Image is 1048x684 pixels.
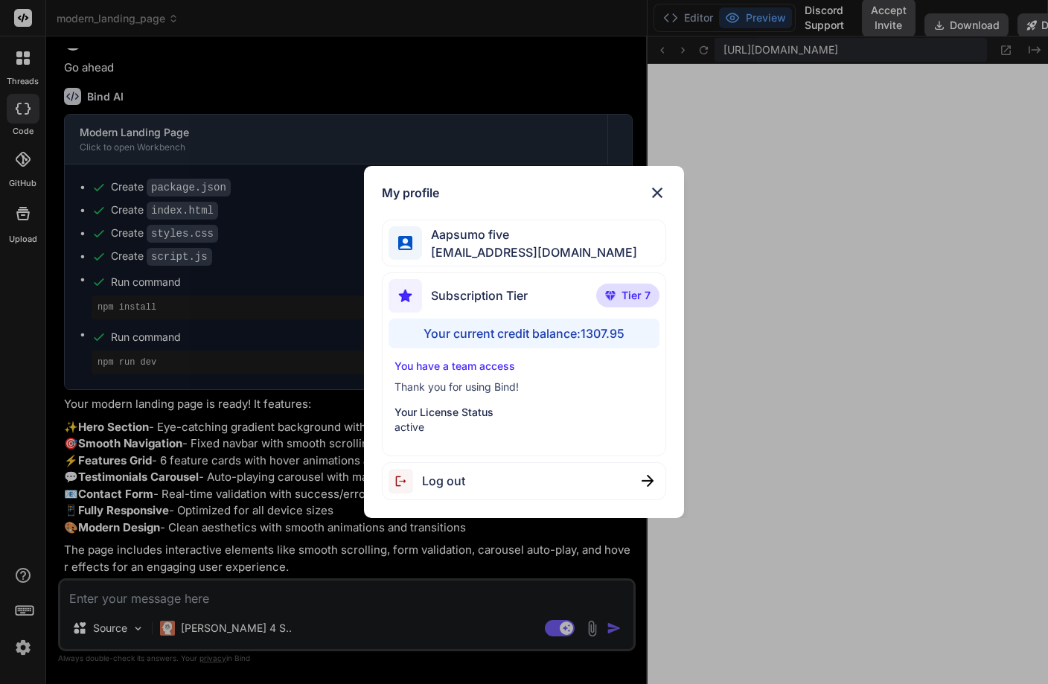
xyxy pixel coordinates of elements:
img: close [642,475,654,487]
span: Subscription Tier [431,287,528,304]
p: You have a team access [394,359,654,374]
span: Aapsumo five [422,226,637,243]
h1: My profile [382,184,439,202]
img: subscription [389,279,422,313]
img: premium [605,291,616,300]
span: Log out [422,472,465,490]
p: Your License Status [394,405,654,420]
img: profile [398,236,412,250]
span: Tier 7 [622,288,651,303]
span: [EMAIL_ADDRESS][DOMAIN_NAME] [422,243,637,261]
p: active [394,420,654,435]
p: Thank you for using Bind! [394,380,654,394]
div: Your current credit balance: 1307.95 [389,319,659,348]
img: close [648,184,666,202]
img: logout [389,469,422,493]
